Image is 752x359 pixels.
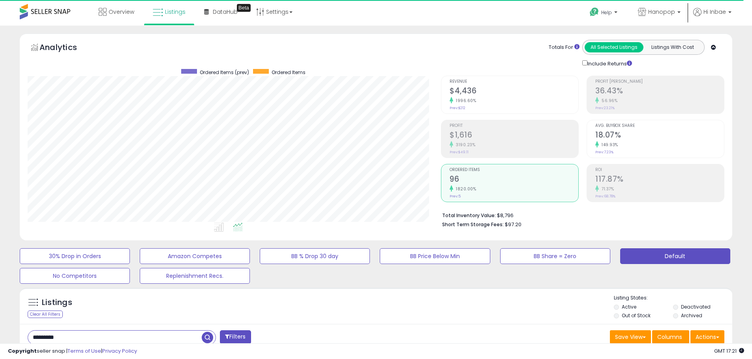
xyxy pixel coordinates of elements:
[595,124,724,128] span: Avg. Buybox Share
[657,333,682,341] span: Columns
[237,4,251,12] div: Tooltip anchor
[450,106,465,110] small: Prev: $212
[681,303,711,310] label: Deactivated
[450,124,578,128] span: Profit
[690,330,724,344] button: Actions
[450,80,578,84] span: Revenue
[20,268,130,284] button: No Competitors
[450,130,578,141] h2: $1,616
[610,330,651,344] button: Save View
[102,347,137,355] a: Privacy Policy
[714,347,744,355] span: 2025-09-9 17:21 GMT
[8,348,137,355] div: seller snap | |
[42,297,72,308] h5: Listings
[450,86,578,97] h2: $4,436
[595,175,724,185] h2: 117.87%
[442,221,504,228] b: Short Term Storage Fees:
[450,168,578,172] span: Ordered Items
[450,194,461,199] small: Prev: 5
[109,8,134,16] span: Overview
[595,86,724,97] h2: 36.43%
[643,42,702,52] button: Listings With Cost
[622,312,651,319] label: Out of Stock
[260,248,370,264] button: BB % Drop 30 day
[450,175,578,185] h2: 96
[453,186,476,192] small: 1820.00%
[220,330,251,344] button: Filters
[140,268,250,284] button: Replenishment Recs.
[453,142,475,148] small: 3190.23%
[453,98,476,104] small: 1996.60%
[442,212,496,219] b: Total Inventory Value:
[165,8,186,16] span: Listings
[595,150,613,154] small: Prev: 7.23%
[272,69,306,76] span: Ordered Items
[28,311,63,318] div: Clear All Filters
[595,194,615,199] small: Prev: 68.78%
[622,303,636,310] label: Active
[589,7,599,17] i: Get Help
[599,98,617,104] small: 56.96%
[576,59,641,68] div: Include Returns
[442,210,718,219] li: $8,796
[601,9,612,16] span: Help
[595,168,724,172] span: ROI
[599,186,614,192] small: 71.37%
[681,312,702,319] label: Archived
[703,8,726,16] span: Hi Inbae
[595,80,724,84] span: Profit [PERSON_NAME]
[39,42,92,55] h5: Analytics
[614,294,732,302] p: Listing States:
[8,347,37,355] strong: Copyright
[200,69,249,76] span: Ordered Items (prev)
[505,221,521,228] span: $97.20
[450,150,469,154] small: Prev: $49.11
[213,8,238,16] span: DataHub
[595,106,615,110] small: Prev: 23.21%
[68,347,101,355] a: Terms of Use
[549,44,579,51] div: Totals For
[648,8,675,16] span: Hanopop
[652,330,689,344] button: Columns
[140,248,250,264] button: Amazon Competes
[595,130,724,141] h2: 18.07%
[20,248,130,264] button: 30% Drop in Orders
[599,142,618,148] small: 149.93%
[583,1,625,26] a: Help
[380,248,490,264] button: BB Price Below Min
[585,42,643,52] button: All Selected Listings
[500,248,610,264] button: BB Share = Zero
[620,248,730,264] button: Default
[693,8,731,26] a: Hi Inbae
